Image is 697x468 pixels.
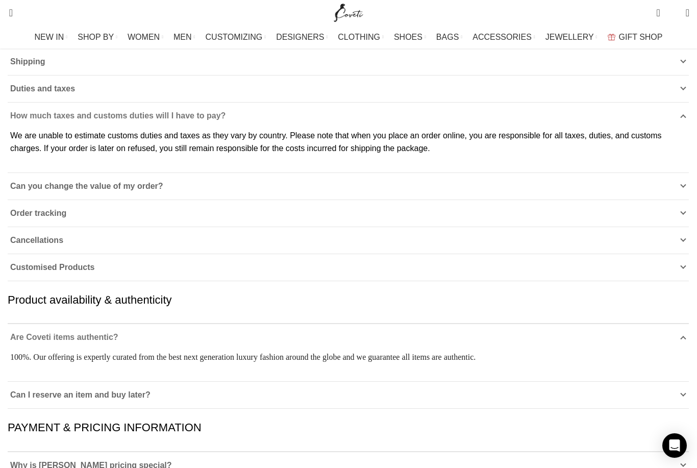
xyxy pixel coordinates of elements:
[472,32,532,42] span: ACCESSORIES
[10,129,686,155] p: We are unable to estimate customs duties and taxes as they vary by country. Please note that when...
[10,333,118,341] span: Are Coveti items authentic?
[436,32,459,42] span: BAGS
[206,27,266,47] a: CUSTOMIZING
[10,182,163,190] span: Can you change the value of my order?
[545,32,594,42] span: JEWELLERY
[472,27,535,47] a: ACCESSORIES
[10,390,151,399] span: Can I reserve an item and buy later?
[8,292,172,308] h4: Product availability & authenticity
[128,32,160,42] span: WOMEN
[608,27,663,47] a: GIFT SHOP
[8,76,689,102] a: Duties and taxes
[338,27,384,47] a: CLOTHING
[8,173,689,200] a: Can you change the value of my order?
[173,32,192,42] span: MEN
[8,324,689,351] a: Are Coveti items authentic?
[619,32,663,42] span: GIFT SHOP
[651,3,665,23] a: 0
[35,32,64,42] span: NEW IN
[668,3,678,23] div: My Wishlist
[670,10,678,18] span: 0
[276,27,328,47] a: DESIGNERS
[206,32,263,42] span: CUSTOMIZING
[3,27,694,47] div: Main navigation
[545,27,598,47] a: JEWELLERY
[8,48,689,75] a: Shipping
[10,84,75,93] span: Duties and taxes
[8,200,689,227] a: Order tracking
[436,27,462,47] a: BAGS
[10,209,66,217] span: Order tracking
[394,27,426,47] a: SHOES
[10,353,476,361] span: 100%. Our offering is expertly curated from the best next generation luxury fashion around the gl...
[657,5,665,13] span: 0
[608,34,615,40] img: GiftBag
[8,103,689,129] a: How much taxes and customs duties will I have to pay?
[332,8,366,16] a: Site logo
[10,111,226,120] span: How much taxes and customs duties will I have to pay?
[276,32,324,42] span: DESIGNERS
[78,27,117,47] a: SHOP BY
[173,27,195,47] a: MEN
[78,32,114,42] span: SHOP BY
[662,433,687,458] div: Open Intercom Messenger
[8,227,689,254] a: Cancellations
[128,27,163,47] a: WOMEN
[8,420,202,436] h4: PAYMENT & PRICING INFORMATION
[35,27,68,47] a: NEW IN
[10,263,94,272] span: Customised Products
[338,32,380,42] span: CLOTHING
[10,236,63,244] span: Cancellations
[394,32,422,42] span: SHOES
[8,254,689,281] a: Customised Products
[10,57,45,66] span: Shipping
[8,382,689,408] a: Can I reserve an item and buy later?
[3,3,13,23] a: Search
